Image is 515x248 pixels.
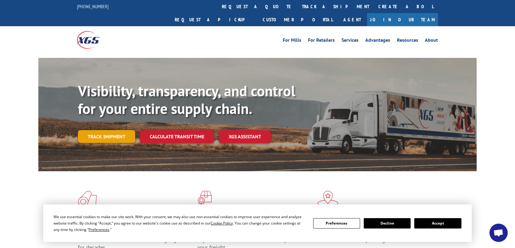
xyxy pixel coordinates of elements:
img: xgs-icon-flagship-distribution-model-red [317,191,338,207]
a: Services [342,38,359,44]
a: Customer Portal [258,13,337,26]
a: Calculate transit time [140,130,214,143]
span: Preferences [89,227,109,232]
a: For Retailers [308,38,335,44]
a: Agent [337,13,367,26]
img: xgs-icon-total-supply-chain-intelligence-red [78,191,97,207]
button: Preferences [313,218,360,229]
a: Join Our Team [367,13,438,26]
a: Advantages [365,38,390,44]
b: Visibility, transparency, and control for your entire supply chain. [78,81,295,118]
a: Resources [397,38,418,44]
button: Accept [414,218,461,229]
div: Cookie Consent Prompt [43,204,472,242]
a: [PHONE_NUMBER] [77,3,109,9]
button: Decline [364,218,411,229]
img: xgs-icon-focused-on-flooring-red [198,191,212,207]
span: Cookie Policy [211,221,233,226]
div: We use essential cookies to make our site work. With your consent, we may also use non-essential ... [54,214,306,233]
a: For Mills [283,38,301,44]
a: XGS ASSISTANT [219,130,271,143]
a: Request a pickup [170,13,258,26]
a: About [425,38,438,44]
div: Open chat [489,224,508,242]
a: Track shipment [78,130,135,143]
